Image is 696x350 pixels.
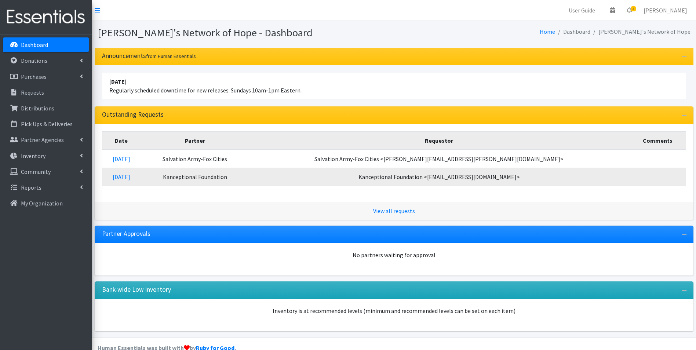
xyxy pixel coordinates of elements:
[21,120,73,128] p: Pick Ups & Deliveries
[21,57,47,64] p: Donations
[638,3,693,18] a: [PERSON_NAME]
[21,73,47,80] p: Purchases
[141,131,249,150] th: Partner
[113,173,130,181] a: [DATE]
[3,164,89,179] a: Community
[102,306,686,315] p: Inventory is at recommended levels (minimum and recommended levels can be set on each item)
[102,286,171,294] h3: Bank-wide Low inventory
[3,5,89,29] img: HumanEssentials
[102,111,164,119] h3: Outstanding Requests
[540,28,555,35] a: Home
[102,230,150,238] h3: Partner Approvals
[249,150,629,168] td: Salvation Army-Fox Cities <[PERSON_NAME][EMAIL_ADDRESS][PERSON_NAME][DOMAIN_NAME]>
[3,132,89,147] a: Partner Agencies
[590,26,690,37] li: [PERSON_NAME]'s Network of Hope
[3,180,89,195] a: Reports
[3,37,89,52] a: Dashboard
[621,3,638,18] a: 2
[102,131,141,150] th: Date
[98,26,391,39] h1: [PERSON_NAME]'s Network of Hope - Dashboard
[21,168,51,175] p: Community
[563,3,601,18] a: User Guide
[21,200,63,207] p: My Organization
[146,53,196,59] small: from Human Essentials
[3,69,89,84] a: Purchases
[249,168,629,186] td: Kanceptional Foundation <[EMAIL_ADDRESS][DOMAIN_NAME]>
[102,52,196,60] h3: Announcements
[113,155,130,163] a: [DATE]
[629,131,686,150] th: Comments
[21,41,48,48] p: Dashboard
[102,251,686,259] div: No partners waiting for approval
[21,152,45,160] p: Inventory
[555,26,590,37] li: Dashboard
[3,85,89,100] a: Requests
[21,89,44,96] p: Requests
[102,73,686,99] li: Regularly scheduled downtime for new releases: Sundays 10am-1pm Eastern.
[141,150,249,168] td: Salvation Army-Fox Cities
[21,136,64,143] p: Partner Agencies
[3,149,89,163] a: Inventory
[21,184,41,191] p: Reports
[631,6,636,11] span: 2
[3,101,89,116] a: Distributions
[3,53,89,68] a: Donations
[141,168,249,186] td: Kanceptional Foundation
[373,207,415,215] a: View all requests
[3,117,89,131] a: Pick Ups & Deliveries
[3,196,89,211] a: My Organization
[21,105,54,112] p: Distributions
[109,78,127,85] strong: [DATE]
[249,131,629,150] th: Requestor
